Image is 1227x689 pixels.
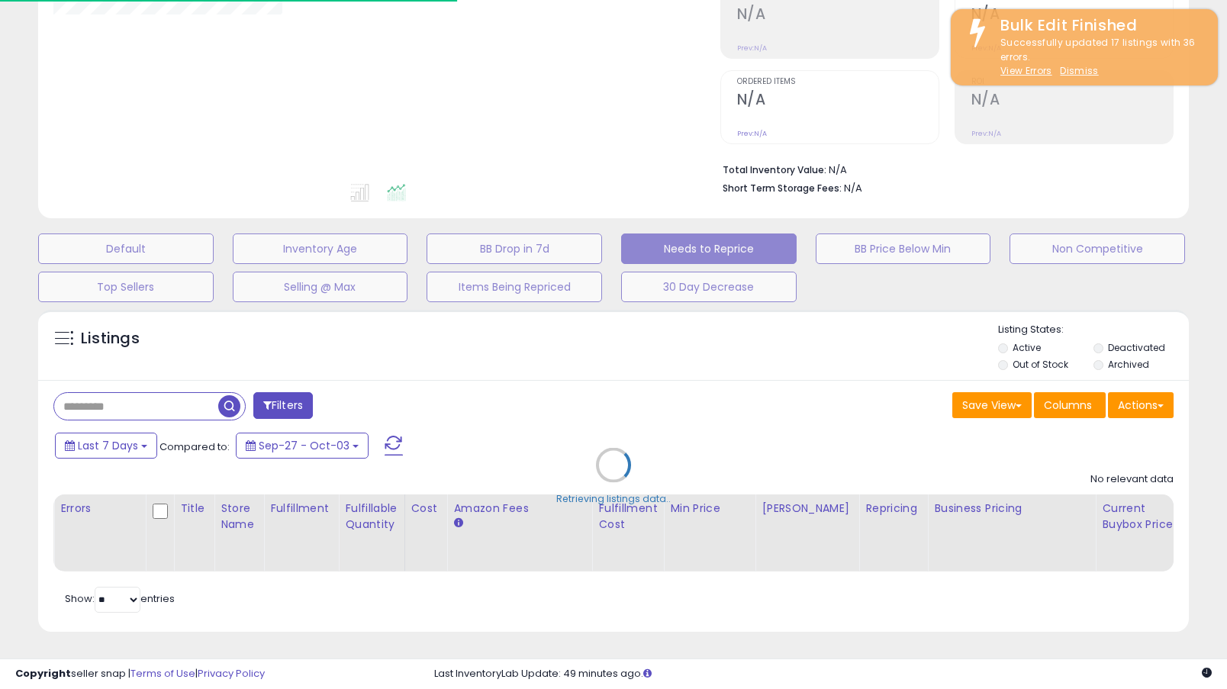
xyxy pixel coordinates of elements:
[737,43,767,53] small: Prev: N/A
[427,233,602,264] button: BB Drop in 7d
[233,233,408,264] button: Inventory Age
[621,233,797,264] button: Needs to Reprice
[15,667,265,681] div: seller snap | |
[1060,64,1098,77] u: Dismiss
[1000,64,1052,77] a: View Errors
[737,129,767,138] small: Prev: N/A
[737,91,939,111] h2: N/A
[556,491,671,505] div: Retrieving listings data..
[643,668,652,678] i: Click here to read more about un-synced listings.
[723,163,826,176] b: Total Inventory Value:
[971,5,1173,26] h2: N/A
[844,181,862,195] span: N/A
[198,666,265,681] a: Privacy Policy
[723,159,1162,178] li: N/A
[427,272,602,302] button: Items Being Repriced
[38,233,214,264] button: Default
[1010,233,1185,264] button: Non Competitive
[816,233,991,264] button: BB Price Below Min
[233,272,408,302] button: Selling @ Max
[38,272,214,302] button: Top Sellers
[621,272,797,302] button: 30 Day Decrease
[971,91,1173,111] h2: N/A
[434,667,1212,681] div: Last InventoryLab Update: 49 minutes ago.
[15,666,71,681] strong: Copyright
[989,14,1206,37] div: Bulk Edit Finished
[971,78,1173,86] span: ROI
[989,36,1206,79] div: Successfully updated 17 listings with 36 errors.
[737,78,939,86] span: Ordered Items
[971,129,1001,138] small: Prev: N/A
[737,5,939,26] h2: N/A
[130,666,195,681] a: Terms of Use
[723,182,842,195] b: Short Term Storage Fees:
